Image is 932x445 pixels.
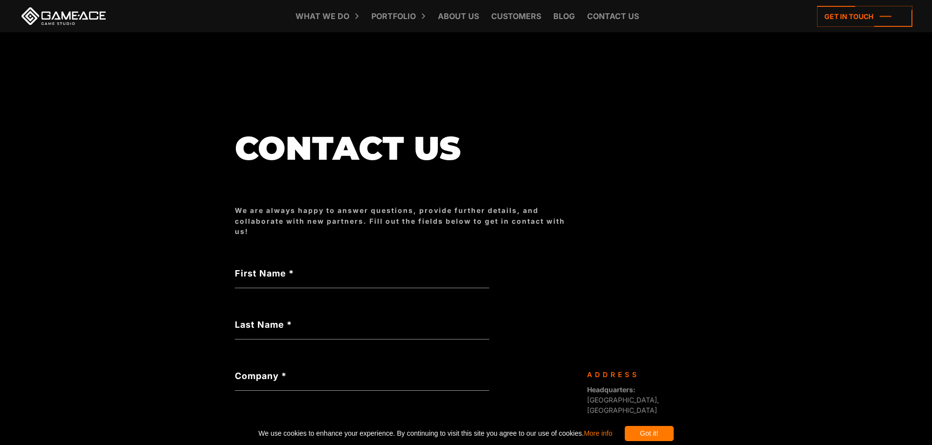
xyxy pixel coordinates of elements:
label: Email * [235,421,489,434]
a: More info [584,429,612,437]
a: Get in touch [817,6,912,27]
label: First Name * [235,267,489,280]
label: Company * [235,369,489,382]
h1: Contact us [235,130,577,166]
div: Got it! [625,426,674,441]
label: Last Name * [235,318,489,331]
span: We use cookies to enhance your experience. By continuing to visit this site you agree to our use ... [258,426,612,441]
div: Address [587,369,690,380]
strong: Headquarters: [587,385,636,394]
div: We are always happy to answer questions, provide further details, and collaborate with new partne... [235,205,577,236]
span: [GEOGRAPHIC_DATA], [GEOGRAPHIC_DATA] [587,385,659,414]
